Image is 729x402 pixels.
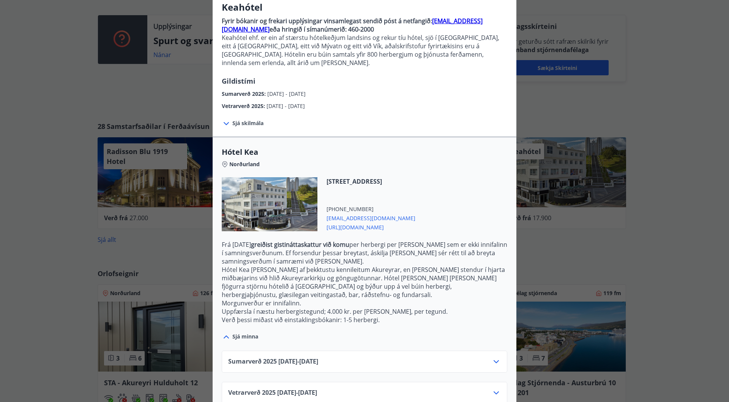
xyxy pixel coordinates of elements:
[222,265,507,299] p: Hótel Kea [PERSON_NAME] af þekktustu kennileitum Akureyrar, en [PERSON_NAME] stendur í hjarta mið...
[327,222,415,231] span: [URL][DOMAIN_NAME]
[222,307,507,316] p: Uppfærsla í næstu herbergistegund; 4.000 kr. per [PERSON_NAME], per tegund.
[327,177,415,186] span: [STREET_ADDRESS]
[222,90,267,97] span: Sumarverð 2025 :
[270,25,374,33] strong: eða hringið í símanúmerið: 460-2000
[232,333,258,340] span: Sjá minna
[267,90,306,97] span: [DATE] - [DATE]
[222,299,507,307] p: Morgunverður er innifalinn.
[222,76,256,86] span: Gildistími
[222,1,507,14] h3: Keahótel
[251,240,349,249] strong: greiðist gistináttaskattur við komu
[222,102,267,110] span: Vetrarverð 2025 :
[327,205,415,213] span: [PHONE_NUMBER]
[267,102,305,110] span: [DATE] - [DATE]
[229,160,260,168] span: Norðurland
[222,17,483,33] a: [EMAIL_ADDRESS][DOMAIN_NAME]
[222,147,507,157] span: Hótel Kea
[232,119,264,127] span: Sjá skilmála
[222,240,507,265] p: Frá [DATE] per herbergi per [PERSON_NAME] sem er ekki innifalinn í samningsverðunum. Ef forsendur...
[327,213,415,222] span: [EMAIL_ADDRESS][DOMAIN_NAME]
[222,316,507,324] p: Verð þessi miðast við einstaklingsbókanir: 1-5 herbergi.
[222,17,432,25] strong: Fyrir bókanir og frekari upplýsingar vinsamlegast sendið póst á netfangið:
[222,33,507,67] p: Keahótel ehf. er ein af stærstu hótelkeðjum landsins og rekur tíu hótel, sjö í [GEOGRAPHIC_DATA],...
